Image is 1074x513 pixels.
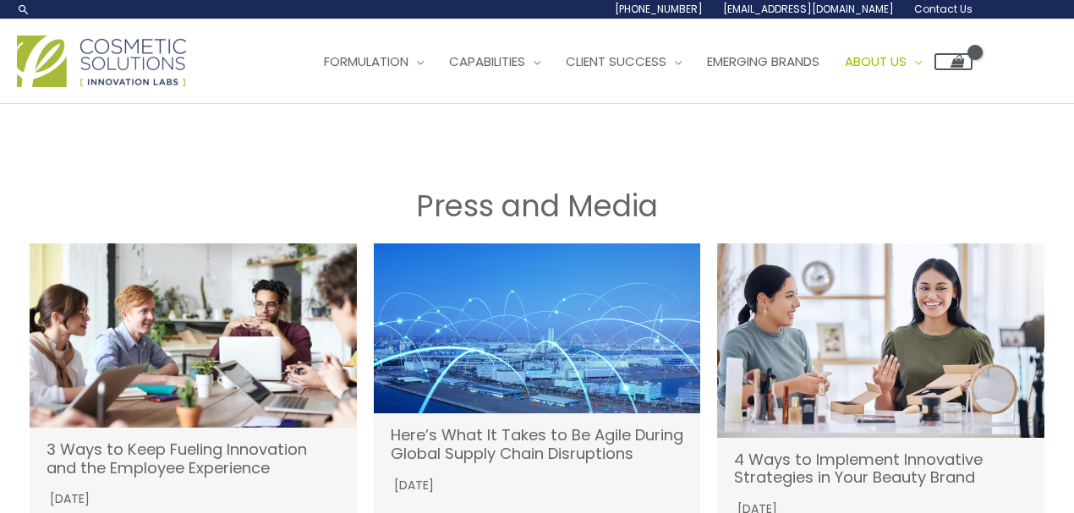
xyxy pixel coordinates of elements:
[374,243,701,413] a: (opens in a new tab)
[934,53,973,70] a: View Shopping Cart, empty
[694,36,832,87] a: Emerging Brands
[324,52,408,70] span: Formulation
[47,489,90,509] time: [DATE]
[832,36,934,87] a: About Us
[845,52,907,70] span: About Us
[299,36,973,87] nav: Site Navigation
[391,476,434,495] time: [DATE]
[17,35,186,87] img: Cosmetic Solutions Logo
[17,3,30,16] a: Search icon link
[723,2,894,16] span: [EMAIL_ADDRESS][DOMAIN_NAME]
[391,424,683,464] a: Here’s What It Takes to Be Agile During Global Supply Chain Disruptions
[707,52,819,70] span: Emerging Brands
[566,52,666,70] span: Client Success
[615,2,703,16] span: [PHONE_NUMBER]
[47,439,307,478] a: 3 Ways to Keep Fueling Innovation and the Employee Experience (opens in a new tab)
[449,52,525,70] span: Capabilities
[914,2,973,16] span: Contact Us
[30,243,357,427] img: 3 Ways to Keep Fueling Innovation and the Employee Experience
[311,36,436,87] a: Formulation
[436,36,553,87] a: Capabilities
[30,185,1044,226] h1: Press and Media
[553,36,694,87] a: Client Success
[30,243,357,427] a: (opens in a new tab)
[734,449,983,488] a: 4 Ways to Implement Innovative Strategies in Your Beauty Brand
